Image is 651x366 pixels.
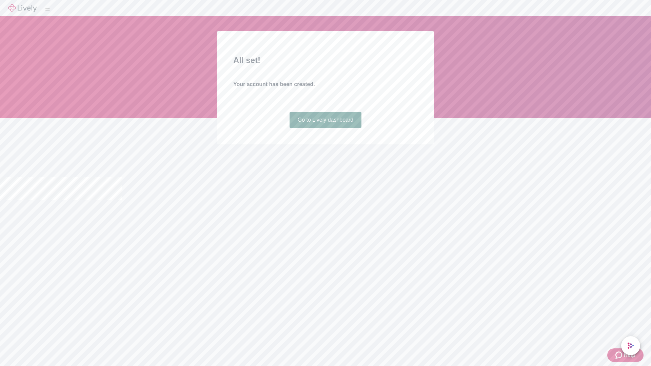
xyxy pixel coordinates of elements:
[615,351,624,359] svg: Zendesk support icon
[233,80,418,88] h4: Your account has been created.
[627,342,634,349] svg: Lively AI Assistant
[233,54,418,66] h2: All set!
[45,8,50,11] button: Log out
[624,351,635,359] span: Help
[8,4,37,12] img: Lively
[290,112,362,128] a: Go to Lively dashboard
[621,336,640,355] button: chat
[607,348,644,362] button: Zendesk support iconHelp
